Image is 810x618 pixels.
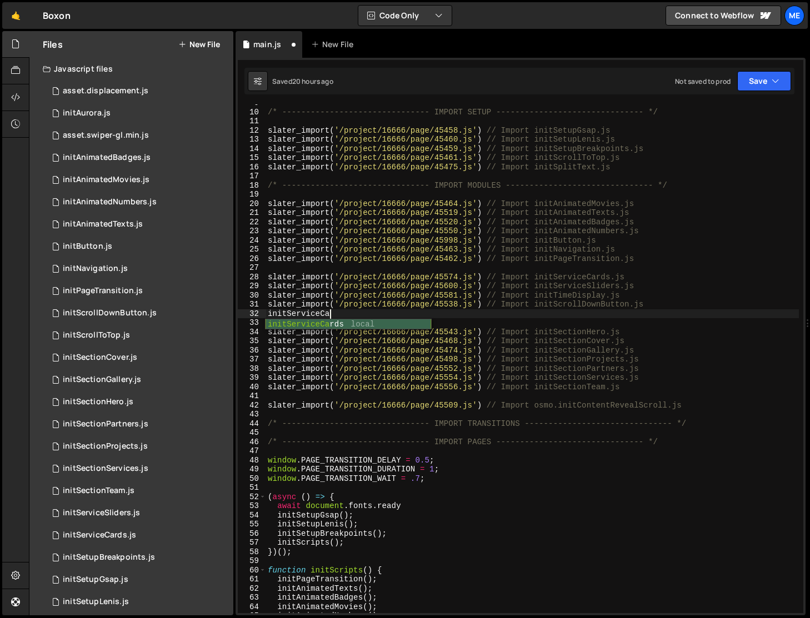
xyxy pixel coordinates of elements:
[238,593,266,602] div: 63
[238,153,266,163] div: 15
[238,263,266,273] div: 27
[238,419,266,429] div: 44
[238,401,266,410] div: 42
[238,465,266,474] div: 49
[238,355,266,364] div: 37
[238,511,266,520] div: 54
[63,419,148,429] div: initSectionPartners.js
[238,538,266,547] div: 57
[43,480,233,502] div: 16666/45556.js
[43,435,233,458] div: 16666/45498.js
[63,353,137,363] div: initSectionCover.js
[253,39,281,50] div: main.js
[238,602,266,612] div: 64
[238,584,266,594] div: 62
[63,197,157,207] div: initAnimatedNumbers.js
[43,124,233,147] div: 16666/45560.js
[63,530,136,540] div: initServiceCards.js
[311,39,358,50] div: New File
[238,556,266,566] div: 59
[238,364,266,374] div: 38
[63,175,149,185] div: initAnimatedMovies.js
[63,330,130,340] div: initScrollToTop.js
[2,2,29,29] a: 🤙
[238,245,266,254] div: 25
[63,264,128,274] div: initNavigation.js
[43,502,233,524] div: 16666/45600.js
[238,493,266,502] div: 52
[63,575,128,585] div: initSetupGsap.js
[238,172,266,181] div: 17
[43,38,63,51] h2: Files
[238,309,266,319] div: 32
[238,318,266,328] div: 33
[43,213,233,235] div: 16666/45519.js
[29,58,233,80] div: Javascript files
[63,219,143,229] div: initAnimatedTexts.js
[238,438,266,447] div: 46
[63,108,111,118] div: initAurora.js
[63,486,134,496] div: initSectionTeam.js
[63,242,112,252] div: initButton.js
[43,235,233,258] div: 16666/45998.js
[238,227,266,236] div: 23
[238,547,266,557] div: 58
[238,336,266,346] div: 35
[272,77,333,86] div: Saved
[238,446,266,456] div: 47
[43,591,233,613] div: 16666/45460.js
[63,308,157,318] div: initScrollDownButton.js
[238,108,266,117] div: 10
[292,77,333,86] div: 20 hours ago
[238,520,266,529] div: 55
[43,458,233,480] div: 16666/45554.js
[43,147,233,169] div: 16666/45520.js
[666,6,781,26] a: Connect to Webflow
[63,153,151,163] div: initAnimatedBadges.js
[238,190,266,199] div: 19
[63,375,141,385] div: initSectionGallery.js
[43,524,233,546] div: 16666/45574.js
[238,181,266,190] div: 18
[238,474,266,484] div: 50
[63,508,140,518] div: initServiceSliders.js
[238,273,266,282] div: 28
[43,391,233,413] div: 16666/45543.js
[238,126,266,135] div: 12
[238,391,266,401] div: 41
[238,346,266,355] div: 36
[63,597,129,607] div: initSetupLenis.js
[43,324,233,346] div: 16666/45461.js
[63,441,148,451] div: initSectionProjects.js
[43,9,71,22] div: Boxon
[238,135,266,144] div: 13
[43,191,233,213] div: 16666/45550.js
[238,117,266,126] div: 11
[43,258,233,280] div: 16666/45463.js
[178,40,220,49] button: New File
[238,218,266,227] div: 22
[358,6,452,26] button: Code Only
[675,77,731,86] div: Not saved to prod
[238,410,266,419] div: 43
[63,464,148,474] div: initSectionServices.js
[238,144,266,154] div: 14
[238,456,266,465] div: 48
[238,575,266,584] div: 61
[63,86,148,96] div: asset.displacement.js
[63,552,155,562] div: initSetupBreakpoints.js
[43,280,233,302] div: 16666/45462.js
[63,397,133,407] div: initSectionHero.js
[43,102,233,124] div: 16666/46003.js
[43,369,233,391] div: 16666/45474.js
[43,546,233,569] div: 16666/45459.js
[238,291,266,300] div: 30
[238,236,266,245] div: 24
[43,346,233,369] div: 16666/45468.js
[63,130,149,140] div: asset.swiper-gl.min.js
[238,501,266,511] div: 53
[238,428,266,438] div: 45
[43,302,233,324] div: 16666/45538.js
[784,6,804,26] a: Me
[43,169,233,191] div: 16666/45464.js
